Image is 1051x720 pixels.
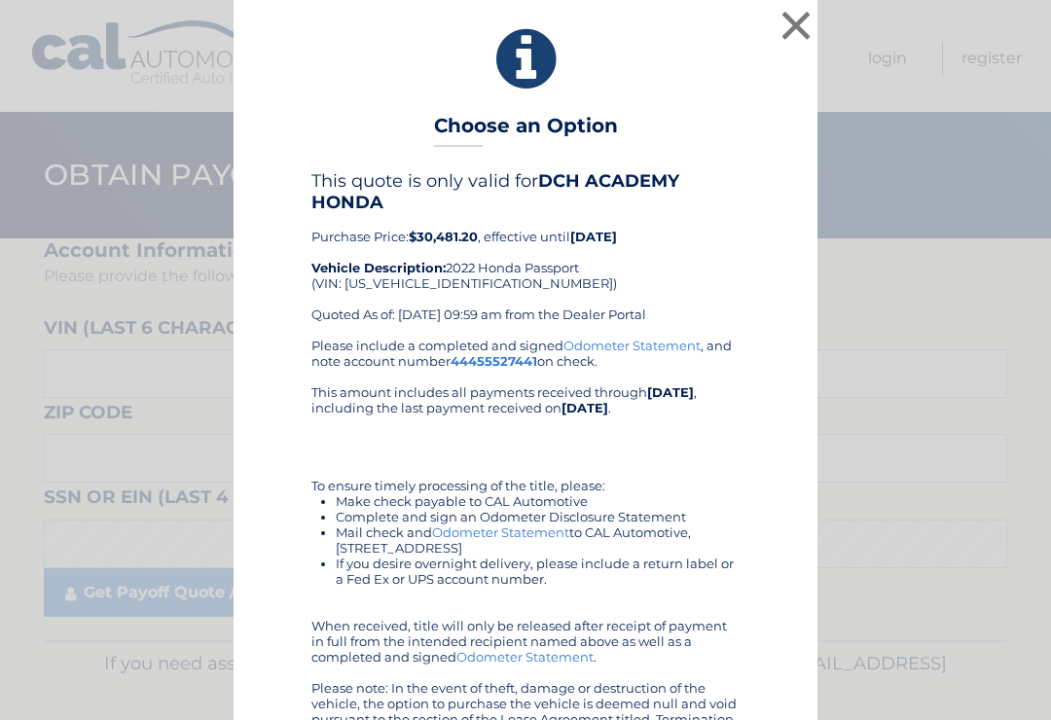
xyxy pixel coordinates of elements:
b: $30,481.20 [409,229,478,244]
b: [DATE] [570,229,617,244]
li: Make check payable to CAL Automotive [336,493,740,509]
a: Odometer Statement [456,649,594,665]
b: DCH ACADEMY HONDA [311,170,679,213]
li: Mail check and to CAL Automotive, [STREET_ADDRESS] [336,524,740,556]
a: Odometer Statement [432,524,569,540]
a: Odometer Statement [563,338,701,353]
b: [DATE] [647,384,694,400]
button: × [777,6,815,45]
strong: Vehicle Description: [311,260,446,275]
a: 44455527441 [451,353,537,369]
b: [DATE] [562,400,608,415]
li: Complete and sign an Odometer Disclosure Statement [336,509,740,524]
li: If you desire overnight delivery, please include a return label or a Fed Ex or UPS account number. [336,556,740,587]
h3: Choose an Option [434,114,618,148]
div: Purchase Price: , effective until 2022 Honda Passport (VIN: [US_VEHICLE_IDENTIFICATION_NUMBER]) Q... [311,170,740,338]
h4: This quote is only valid for [311,170,740,213]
